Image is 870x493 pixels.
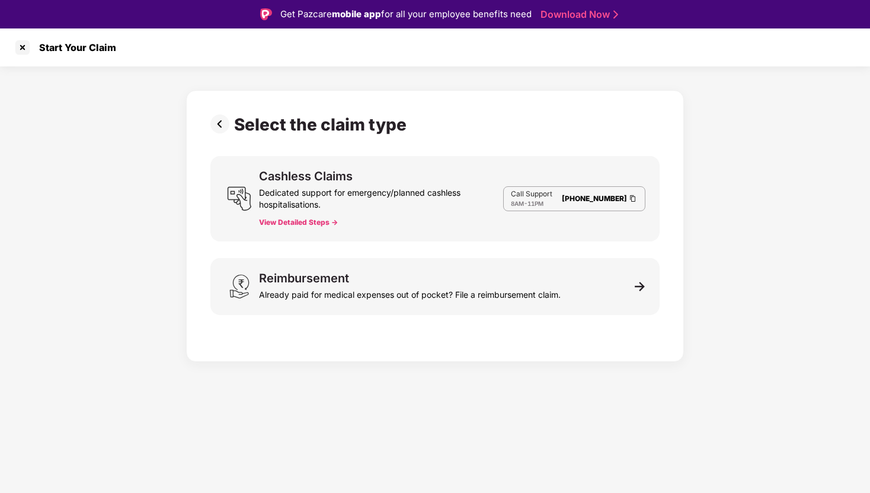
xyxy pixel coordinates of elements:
[32,42,116,53] div: Start Your Claim
[259,272,349,284] div: Reimbursement
[613,8,618,21] img: Stroke
[527,200,543,207] span: 11PM
[280,7,532,21] div: Get Pazcare for all your employee benefits need
[259,284,561,301] div: Already paid for medical expenses out of pocket? File a reimbursement claim.
[562,194,627,203] a: [PHONE_NUMBER]
[260,8,272,20] img: Logo
[628,193,638,203] img: Clipboard Icon
[227,186,252,211] img: svg+xml;base64,PHN2ZyB3aWR0aD0iMjQiIGhlaWdodD0iMjUiIHZpZXdCb3g9IjAgMCAyNCAyNSIgZmlsbD0ibm9uZSIgeG...
[511,200,524,207] span: 8AM
[234,114,411,135] div: Select the claim type
[511,199,552,208] div: -
[259,218,338,227] button: View Detailed Steps ->
[259,182,503,211] div: Dedicated support for emergency/planned cashless hospitalisations.
[540,8,615,21] a: Download Now
[259,170,353,182] div: Cashless Claims
[511,189,552,199] p: Call Support
[210,114,234,133] img: svg+xml;base64,PHN2ZyBpZD0iUHJldi0zMngzMiIgeG1sbnM9Imh0dHA6Ly93d3cudzMub3JnLzIwMDAvc3ZnIiB3aWR0aD...
[332,8,381,20] strong: mobile app
[635,281,645,292] img: svg+xml;base64,PHN2ZyB3aWR0aD0iMTEiIGhlaWdodD0iMTEiIHZpZXdCb3g9IjAgMCAxMSAxMSIgZmlsbD0ibm9uZSIgeG...
[227,274,252,299] img: svg+xml;base64,PHN2ZyB3aWR0aD0iMjQiIGhlaWdodD0iMzEiIHZpZXdCb3g9IjAgMCAyNCAzMSIgZmlsbD0ibm9uZSIgeG...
